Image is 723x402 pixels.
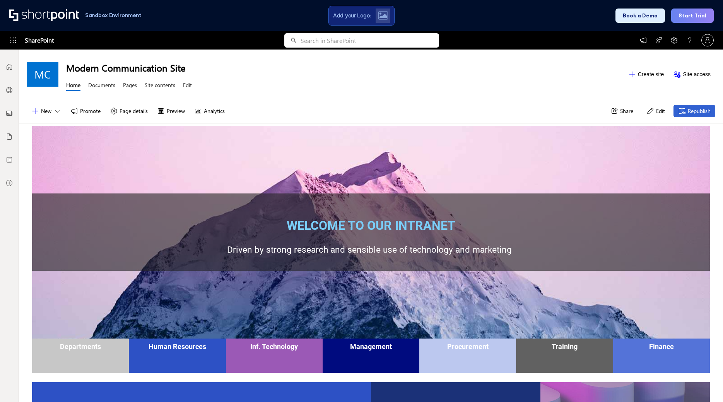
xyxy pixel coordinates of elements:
h1: Modern Communication Site [66,62,624,74]
span: MC [34,68,51,80]
div: Procurement [421,342,514,351]
a: Site contents [145,81,175,91]
span: WELCOME TO OUR INTRANET [287,218,455,233]
div: Training [518,342,611,351]
div: Inf. Technology [228,342,321,351]
button: Book a Demo [615,9,665,23]
div: Departments [34,342,127,351]
h1: Sandbox Environment [85,13,142,17]
button: Site access [668,68,715,80]
iframe: Chat Widget [584,312,723,402]
button: Promote [66,105,105,117]
span: Driven by strong research and sensible use of technology and marketing [227,245,512,255]
span: SharePoint [25,31,54,50]
button: Preview [152,105,190,117]
button: Create site [624,68,669,80]
button: New [27,105,66,117]
button: Analytics [190,105,229,117]
button: Republish [673,105,715,117]
div: Management [325,342,417,351]
button: Share [606,105,638,117]
div: Human Resources [131,342,224,351]
span: Add your Logo: [333,12,371,19]
button: Page details [105,105,152,117]
button: Start Trial [671,9,714,23]
a: Documents [88,81,115,91]
a: Pages [123,81,137,91]
a: Home [66,81,80,91]
button: Edit [642,105,670,117]
a: Edit [183,81,192,91]
img: Upload logo [378,11,388,20]
input: Search in SharePoint [301,33,439,48]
